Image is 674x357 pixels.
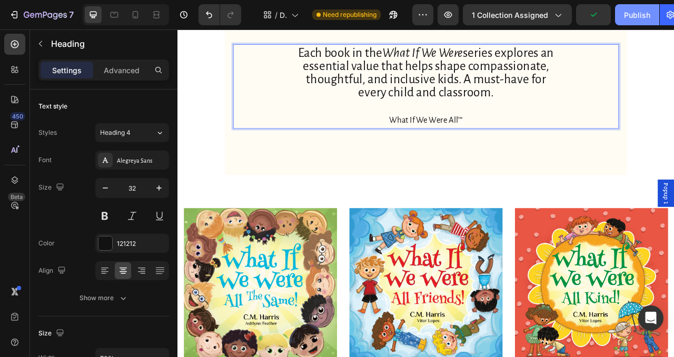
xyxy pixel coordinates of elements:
button: Publish [615,4,659,25]
div: Align [38,264,68,278]
h2: Rich Text Editor. Editing area: main [144,19,488,126]
div: 450 [10,112,25,121]
div: 121212 [117,239,166,249]
div: Styles [38,128,57,137]
span: Need republishing [323,10,376,19]
div: Color [38,239,55,248]
iframe: Design area [177,29,674,357]
span: 1 collection assigned [472,9,548,21]
span: Heading 4 [100,128,131,137]
span: / [275,9,277,21]
div: Open Intercom Messenger [638,305,663,331]
span: Popup 1 [616,195,627,222]
p: 7 [69,8,74,21]
span: Duplicate from What If We Were Series Page [280,9,287,21]
button: 7 [4,4,78,25]
button: Show more [38,289,169,308]
div: Size [38,326,66,341]
button: 1 collection assigned [463,4,572,25]
div: Undo/Redo [199,4,241,25]
p: Heading [51,37,165,50]
span: What If We Were All™ [269,110,363,121]
div: Beta [8,193,25,201]
p: Each book in the series explores an essential value that helps shape compassionate, thoughtful, a... [146,21,485,124]
button: Heading 4 [95,123,169,142]
div: Font [38,155,52,165]
div: Text style [38,102,67,111]
div: Show more [80,293,128,303]
div: Size [38,181,66,195]
p: Advanced [104,65,140,76]
i: What If We Were [260,21,363,38]
div: Alegreya Sans [117,156,166,165]
p: Settings [52,65,82,76]
div: Publish [624,9,650,21]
